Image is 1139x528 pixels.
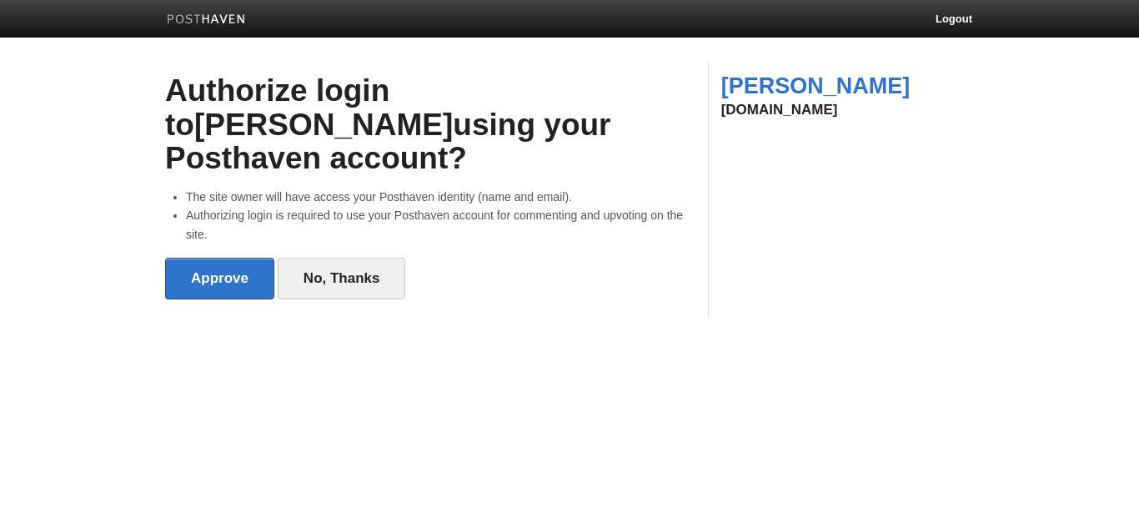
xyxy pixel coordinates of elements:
[186,188,695,206] li: The site owner will have access your Posthaven identity (name and email).
[194,108,453,142] strong: [PERSON_NAME]
[278,258,406,299] a: No, Thanks
[721,73,911,98] a: [PERSON_NAME]
[721,102,838,118] a: [DOMAIN_NAME]
[165,258,274,299] input: Approve
[165,74,695,176] h2: Authorize login to using your Posthaven account?
[186,206,695,244] li: Authorizing login is required to use your Posthaven account for commenting and upvoting on the site.
[167,14,246,27] img: Posthaven-bar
